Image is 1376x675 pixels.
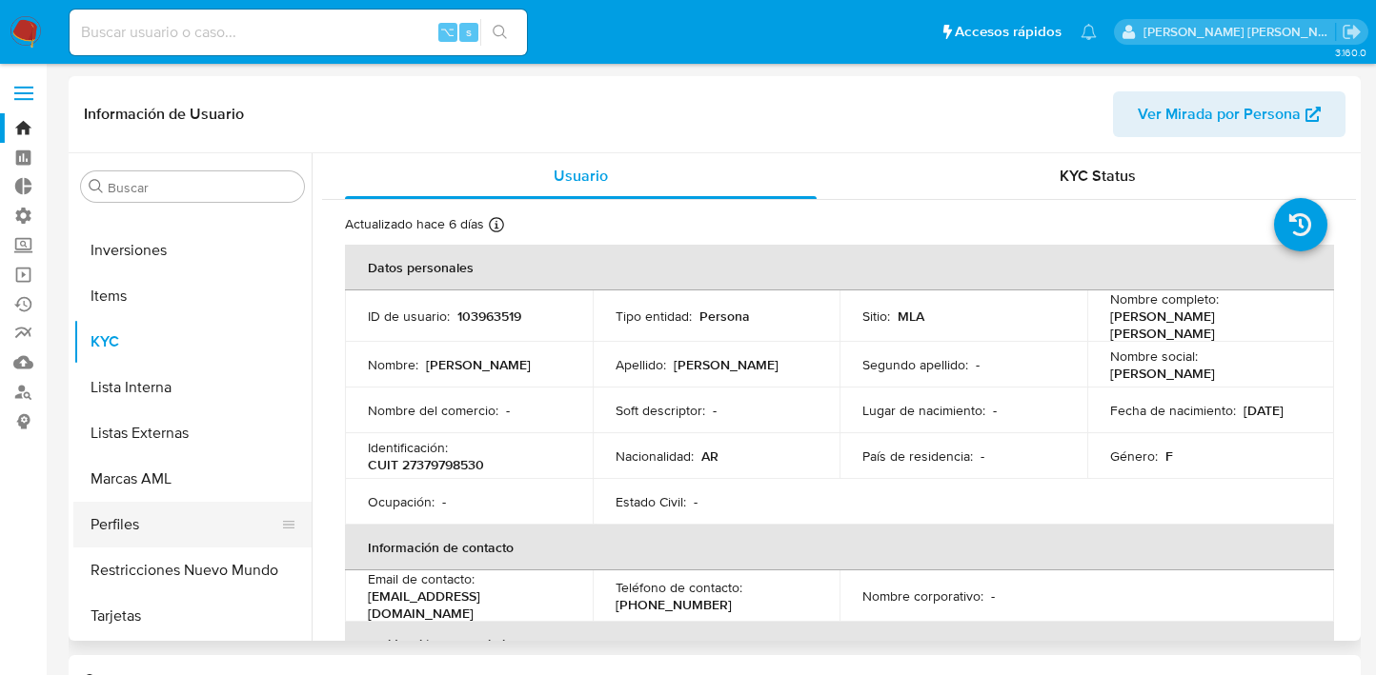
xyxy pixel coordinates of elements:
[368,570,475,587] p: Email de contacto :
[345,525,1334,570] th: Información de contacto
[1110,347,1198,365] p: Nombre social :
[73,456,312,502] button: Marcas AML
[976,356,980,373] p: -
[1244,402,1284,419] p: [DATE]
[1110,402,1236,419] p: Fecha de nacimiento :
[368,439,448,456] p: Identificación :
[616,579,742,596] p: Teléfono de contacto :
[84,105,244,124] h1: Información de Usuario
[1110,308,1305,342] p: [PERSON_NAME] [PERSON_NAME]
[368,456,484,473] p: CUIT 27379798530
[368,308,450,325] p: ID de usuario :
[1165,447,1173,465] p: F
[616,447,694,465] p: Nacionalidad :
[1143,23,1336,41] p: giuliana.competiello@mercadolibre.com
[862,447,973,465] p: País de residencia :
[616,402,705,419] p: Soft descriptor :
[1113,91,1346,137] button: Ver Mirada por Persona
[862,356,968,373] p: Segundo apellido :
[616,596,732,613] p: [PHONE_NUMBER]
[73,228,312,273] button: Inversiones
[73,547,312,593] button: Restricciones Nuevo Mundo
[368,402,498,419] p: Nombre del comercio :
[442,493,446,510] p: -
[480,19,519,46] button: search-icon
[1110,365,1215,382] p: [PERSON_NAME]
[993,402,997,419] p: -
[457,308,521,325] p: 103963519
[368,356,418,373] p: Nombre :
[616,308,692,325] p: Tipo entidad :
[981,447,984,465] p: -
[426,356,531,373] p: [PERSON_NAME]
[713,402,717,419] p: -
[694,493,698,510] p: -
[89,179,104,194] button: Buscar
[368,587,562,622] p: [EMAIL_ADDRESS][DOMAIN_NAME]
[1110,290,1219,308] p: Nombre completo :
[345,215,484,233] p: Actualizado hace 6 días
[345,622,1334,667] th: Verificación y cumplimiento
[554,165,608,187] span: Usuario
[1138,91,1301,137] span: Ver Mirada por Persona
[440,23,455,41] span: ⌥
[70,20,527,45] input: Buscar usuario o caso...
[73,593,312,639] button: Tarjetas
[701,447,718,465] p: AR
[898,308,924,325] p: MLA
[955,22,1062,42] span: Accesos rápidos
[108,179,296,196] input: Buscar
[466,23,472,41] span: s
[862,308,890,325] p: Sitio :
[862,402,985,419] p: Lugar de nacimiento :
[616,356,666,373] p: Apellido :
[699,308,750,325] p: Persona
[73,365,312,410] button: Lista Interna
[73,319,312,365] button: KYC
[1081,24,1097,40] a: Notificaciones
[73,273,312,319] button: Items
[368,493,435,510] p: Ocupación :
[73,410,312,456] button: Listas Externas
[674,356,779,373] p: [PERSON_NAME]
[345,245,1334,290] th: Datos personales
[1060,165,1136,187] span: KYC Status
[991,587,995,605] p: -
[1342,22,1362,42] a: Salir
[862,587,983,605] p: Nombre corporativo :
[616,493,686,510] p: Estado Civil :
[1110,447,1158,465] p: Género :
[506,402,510,419] p: -
[73,502,296,547] button: Perfiles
